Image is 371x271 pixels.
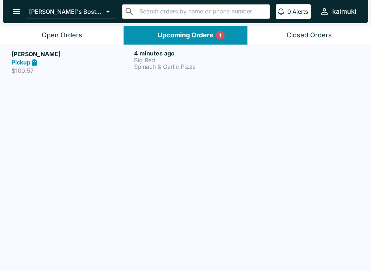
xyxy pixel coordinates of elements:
p: Big Red [134,57,254,63]
h5: [PERSON_NAME] [12,50,131,58]
p: $109.57 [12,67,131,74]
input: Search orders by name or phone number [137,7,267,17]
div: Upcoming Orders [158,31,213,39]
button: kaimuki [317,4,359,19]
p: Alerts [292,8,308,15]
p: [PERSON_NAME]'s Boston Pizza [29,8,103,15]
div: kaimuki [332,7,357,16]
h6: 4 minutes ago [134,50,254,57]
p: 0 [287,8,291,15]
button: [PERSON_NAME]'s Boston Pizza [26,5,116,18]
p: Spinach & Garlic Pizza [134,63,254,70]
div: Closed Orders [287,31,332,39]
div: Open Orders [42,31,82,39]
strong: Pickup [12,59,30,66]
p: 1 [219,32,221,39]
button: open drawer [7,2,26,21]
